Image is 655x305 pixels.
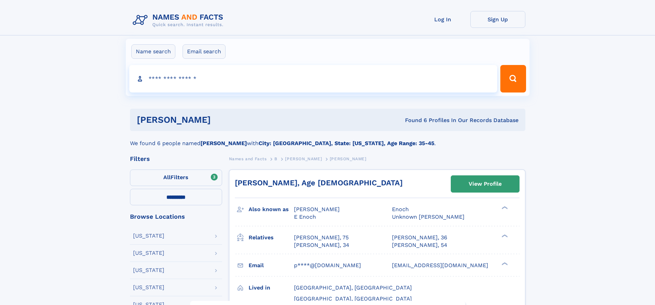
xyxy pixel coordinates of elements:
[183,44,226,59] label: Email search
[133,250,164,256] div: [US_STATE]
[274,156,277,161] span: B
[308,117,518,124] div: Found 6 Profiles In Our Records Database
[294,241,349,249] a: [PERSON_NAME], 34
[249,204,294,215] h3: Also known as
[451,176,519,192] a: View Profile
[294,206,340,213] span: [PERSON_NAME]
[285,156,322,161] span: [PERSON_NAME]
[235,178,403,187] a: [PERSON_NAME], Age [DEMOGRAPHIC_DATA]
[294,295,412,302] span: [GEOGRAPHIC_DATA], [GEOGRAPHIC_DATA]
[392,214,465,220] span: Unknown [PERSON_NAME]
[137,116,308,124] h1: [PERSON_NAME]
[392,262,488,269] span: [EMAIL_ADDRESS][DOMAIN_NAME]
[163,174,171,181] span: All
[294,234,349,241] a: [PERSON_NAME], 75
[130,11,229,30] img: Logo Names and Facts
[500,233,508,238] div: ❯
[249,232,294,243] h3: Relatives
[470,11,525,28] a: Sign Up
[285,154,322,163] a: [PERSON_NAME]
[130,131,525,148] div: We found 6 people named with .
[130,214,222,220] div: Browse Locations
[500,261,508,266] div: ❯
[294,214,316,220] span: E Enoch
[330,156,367,161] span: [PERSON_NAME]
[259,140,434,146] b: City: [GEOGRAPHIC_DATA], State: [US_STATE], Age Range: 35-45
[200,140,247,146] b: [PERSON_NAME]
[229,154,267,163] a: Names and Facts
[130,156,222,162] div: Filters
[133,285,164,290] div: [US_STATE]
[129,65,498,92] input: search input
[392,234,447,241] a: [PERSON_NAME], 36
[133,233,164,239] div: [US_STATE]
[415,11,470,28] a: Log In
[133,268,164,273] div: [US_STATE]
[294,284,412,291] span: [GEOGRAPHIC_DATA], [GEOGRAPHIC_DATA]
[130,170,222,186] label: Filters
[274,154,277,163] a: B
[131,44,175,59] label: Name search
[392,206,409,213] span: Enoch
[249,260,294,271] h3: Email
[469,176,502,192] div: View Profile
[249,282,294,294] h3: Lived in
[500,206,508,210] div: ❯
[500,65,526,92] button: Search Button
[392,241,447,249] a: [PERSON_NAME], 54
